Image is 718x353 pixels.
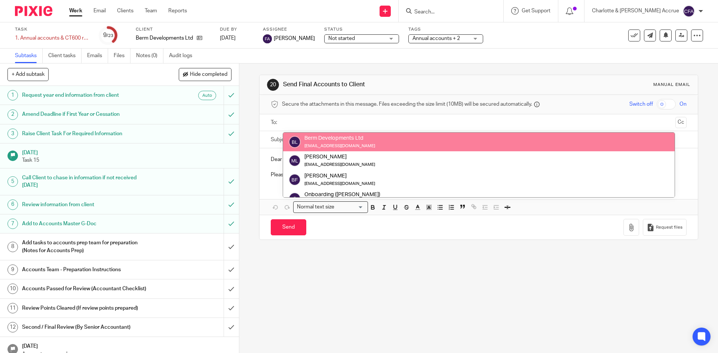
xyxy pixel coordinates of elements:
img: svg%3E [289,192,301,204]
img: svg%3E [289,136,301,148]
input: Search [414,9,481,16]
span: Normal text size [295,203,336,211]
small: [EMAIL_ADDRESS][DOMAIN_NAME] [304,182,375,186]
span: Switch off [629,100,653,108]
div: 8 [7,242,18,252]
label: Assignee [263,27,315,32]
div: 1 [7,90,18,100]
p: Task 15 [22,157,231,164]
p: Charlotte & [PERSON_NAME] Accrue [592,7,679,15]
div: 6 [7,199,18,210]
a: Emails [87,49,108,63]
div: 9 [103,31,113,40]
a: Subtasks [15,49,43,63]
a: Team [145,7,157,15]
button: Hide completed [179,68,231,81]
h1: Add tasks to accounts prep team for preparation (Notes for Accounts Prep) [22,237,151,256]
div: Auto [198,91,216,100]
h1: Request year end information from client [22,90,151,101]
div: Berm Developments Ltd [304,134,375,142]
span: Request files [656,225,682,230]
label: Subject: [271,136,290,143]
small: /23 [107,34,113,38]
h1: Second / Final Review (By Senior Accountant) [22,322,151,333]
span: On [679,100,687,108]
span: Get Support [522,8,550,13]
div: Search for option [293,201,368,213]
img: svg%3E [683,5,695,17]
h1: Raise Client Task For Required Information [22,128,151,139]
button: Request files [643,219,686,236]
button: + Add subtask [7,68,49,81]
span: [DATE] [220,35,236,41]
h1: Accounts Passed for Review (Accountant Checklist) [22,283,151,294]
a: Client tasks [48,49,82,63]
span: Secure the attachments in this message. Files exceeding the size limit (10MB) will be secured aut... [282,100,532,108]
a: Email [93,7,106,15]
div: 3 [7,128,18,139]
img: Pixie [15,6,52,16]
p: Please find attached a copy of your final approved and submitted accounts for your records. [271,171,686,179]
div: 10 [7,284,18,294]
span: Hide completed [190,72,227,78]
a: Reports [168,7,187,15]
div: 1. Annual accounts &amp; CT600 return [15,34,90,42]
small: [EMAIL_ADDRESS][DOMAIN_NAME] [304,144,375,148]
h1: Call Client to chase in information if not received [DATE] [22,172,151,191]
div: Manual email [653,82,690,88]
label: Tags [408,27,483,32]
div: 9 [7,264,18,275]
div: 20 [267,79,279,91]
h1: [DATE] [22,341,231,350]
h1: Send Final Accounts to Client [283,81,495,89]
div: 2 [7,109,18,120]
a: Files [114,49,131,63]
h1: Add to Accounts Master G-Doc [22,218,151,229]
span: [PERSON_NAME] [274,35,315,42]
div: [PERSON_NAME] [304,153,375,161]
a: Notes (0) [136,49,163,63]
small: [EMAIL_ADDRESS][DOMAIN_NAME] [304,162,375,167]
a: Work [69,7,82,15]
div: 1. Annual accounts & CT600 return [15,34,90,42]
div: [PERSON_NAME] [304,172,375,179]
div: 12 [7,322,18,332]
span: Not started [328,36,355,41]
div: 11 [7,303,18,313]
span: Annual accounts + 2 [412,36,460,41]
label: Due by [220,27,254,32]
label: Client [136,27,211,32]
a: Clients [117,7,134,15]
h1: Amend Deadline if First Year or Cessation [22,109,151,120]
input: Search for option [337,203,363,211]
div: 7 [7,219,18,229]
h1: [DATE] [22,147,231,157]
label: Task [15,27,90,32]
h1: Review Points Cleared (If review points prepared) [22,303,151,314]
a: Audit logs [169,49,198,63]
input: Send [271,219,306,235]
p: Dear [PERSON_NAME] [271,156,686,163]
label: Status [324,27,399,32]
div: Onboarding ([PERSON_NAME]) [304,191,409,198]
h1: Review information from client [22,199,151,210]
img: svg%3E [289,155,301,167]
h1: Accounts Team - Preparation Instructions [22,264,151,275]
img: svg%3E [289,174,301,186]
button: Cc [675,117,687,128]
p: Berm Developments Ltd [136,34,193,42]
img: svg%3E [263,34,272,43]
label: To: [271,119,279,126]
div: 5 [7,176,18,187]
